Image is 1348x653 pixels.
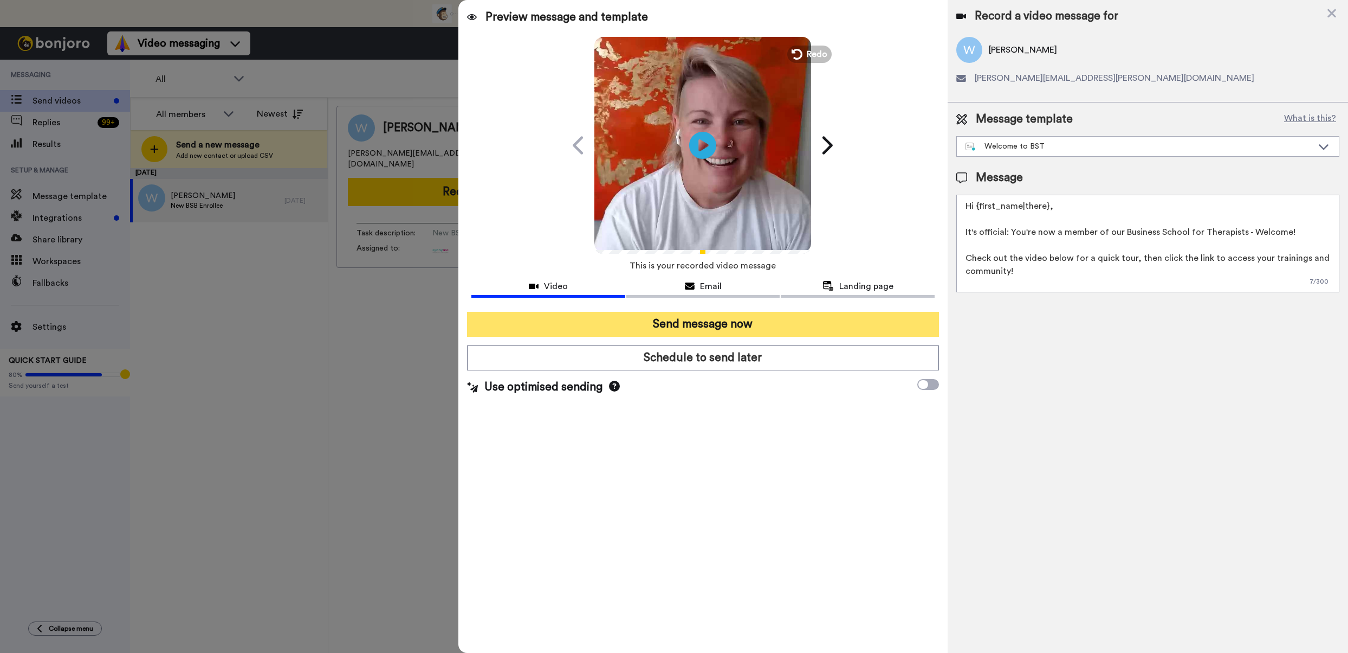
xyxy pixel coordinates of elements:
[467,312,939,337] button: Send message now
[976,170,1023,186] span: Message
[467,345,939,370] button: Schedule to send later
[1281,111,1339,127] button: What is this?
[965,141,1313,152] div: Welcome to BST
[484,379,602,395] span: Use optimised sending
[976,111,1073,127] span: Message template
[700,280,722,293] span: Email
[630,254,776,278] span: This is your recorded video message
[965,143,976,151] img: nextgen-template.svg
[839,280,893,293] span: Landing page
[544,280,568,293] span: Video
[956,195,1339,292] textarea: Hi {first_name|there}, It's official: You're now a member of our Business School for Therapists -...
